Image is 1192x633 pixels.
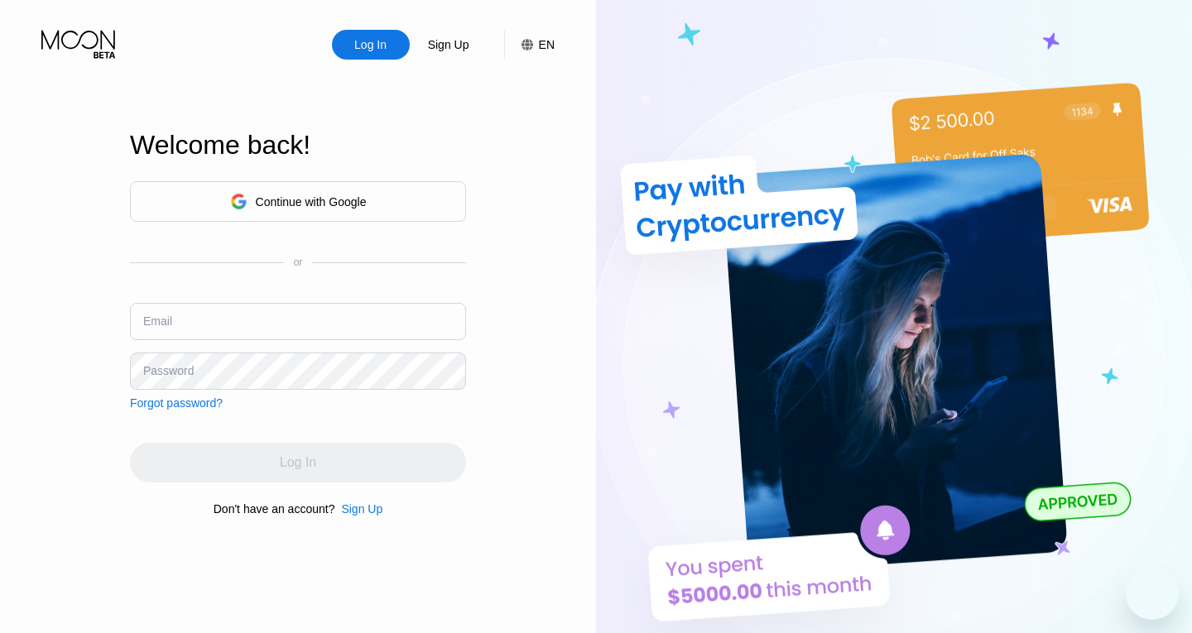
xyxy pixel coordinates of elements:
[1126,567,1179,620] iframe: Button to launch messaging window
[504,30,555,60] div: EN
[130,396,223,410] div: Forgot password?
[214,502,335,516] div: Don't have an account?
[294,257,303,268] div: or
[353,36,388,53] div: Log In
[130,130,466,161] div: Welcome back!
[539,38,555,51] div: EN
[143,314,172,328] div: Email
[143,364,194,377] div: Password
[256,195,367,209] div: Continue with Google
[334,502,382,516] div: Sign Up
[341,502,382,516] div: Sign Up
[332,30,410,60] div: Log In
[130,181,466,222] div: Continue with Google
[426,36,471,53] div: Sign Up
[410,30,488,60] div: Sign Up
